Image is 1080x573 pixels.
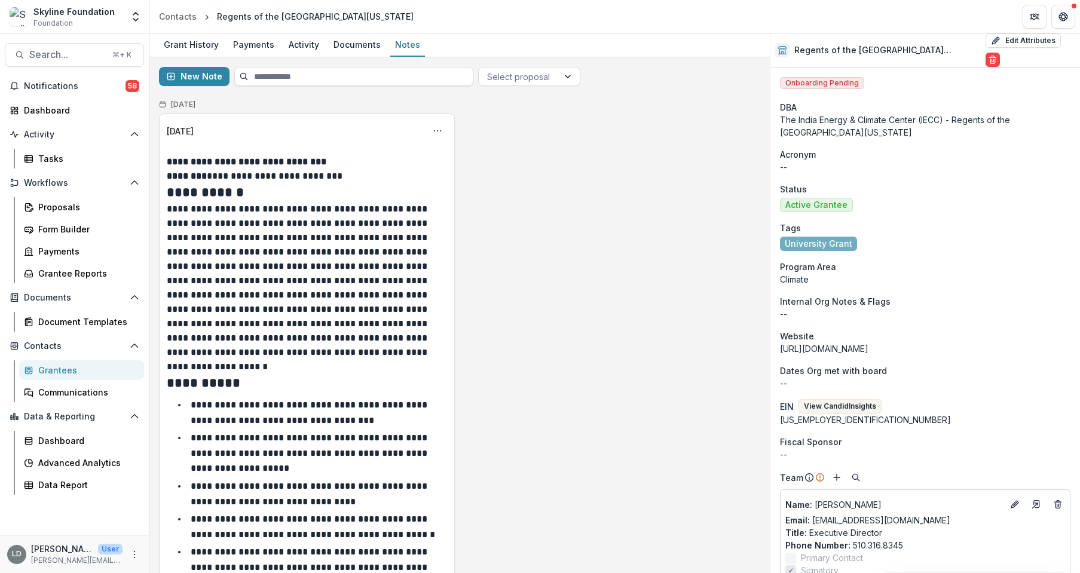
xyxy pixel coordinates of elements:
div: Tasks [38,152,134,165]
a: Name: [PERSON_NAME] [785,498,1003,511]
span: Active Grantee [785,200,848,210]
button: Edit Attributes [986,33,1061,48]
a: Grant History [159,33,224,57]
div: Grantee Reports [38,267,134,280]
a: Document Templates [19,312,144,332]
a: Go to contact [1027,495,1046,514]
button: Search [849,470,863,485]
span: Onboarding Pending [780,77,864,89]
button: Open Documents [5,288,144,307]
span: Phone Number : [785,540,850,550]
div: Payments [38,245,134,258]
p: -- [780,377,1070,390]
span: Contacts [24,341,125,351]
p: Executive Director [785,526,1065,539]
img: Skyline Foundation [10,7,29,26]
div: Payments [228,36,279,53]
a: Advanced Analytics [19,453,144,473]
h2: Regents of the [GEOGRAPHIC_DATA][US_STATE] [794,45,981,56]
span: Title : [785,528,807,538]
div: Documents [329,36,386,53]
span: Activity [24,130,125,140]
div: Document Templates [38,315,134,328]
span: Internal Org Notes & Flags [780,295,891,308]
button: Search... [5,43,144,67]
span: Dates Org met with board [780,364,887,377]
a: Documents [329,33,386,57]
div: Proposals [38,201,134,213]
a: Grantees [19,360,144,380]
button: More [127,547,142,562]
button: Open Contacts [5,336,144,356]
a: Payments [19,241,144,261]
p: EIN [780,400,794,413]
div: Advanced Analytics [38,456,134,469]
div: -- [780,448,1070,461]
a: Form Builder [19,219,144,239]
span: Email: [785,515,810,525]
a: Notes [390,33,425,57]
div: Grantees [38,364,134,376]
span: Foundation [33,18,73,29]
button: Notifications58 [5,76,144,96]
span: Website [780,330,814,342]
span: Tags [780,222,801,234]
button: Open entity switcher [127,5,144,29]
button: Add [830,470,844,485]
div: Contacts [159,10,197,23]
button: Open Data & Reporting [5,407,144,426]
div: The India Energy & Climate Center (IECC) - Regents of the [GEOGRAPHIC_DATA][US_STATE] [780,114,1070,139]
p: User [98,544,123,554]
button: View CandidInsights [798,399,882,413]
nav: breadcrumb [154,8,418,25]
a: Activity [284,33,324,57]
p: [PERSON_NAME] [31,543,93,555]
div: Data Report [38,479,134,491]
div: Lisa Dinh [12,550,22,558]
a: Email: [EMAIL_ADDRESS][DOMAIN_NAME] [785,514,950,526]
span: Documents [24,293,125,303]
span: Search... [29,49,105,60]
a: Data Report [19,475,144,495]
a: Grantee Reports [19,263,144,283]
div: Communications [38,386,134,399]
span: Acronym [780,148,816,161]
div: Activity [284,36,324,53]
p: -- [780,161,1070,173]
div: ⌘ + K [110,48,134,62]
span: DBA [780,101,797,114]
span: Name : [785,500,812,510]
a: Tasks [19,149,144,168]
span: Primary Contact [801,551,863,564]
div: Regents of the [GEOGRAPHIC_DATA][US_STATE] [217,10,414,23]
a: Dashboard [19,431,144,451]
p: [PERSON_NAME][EMAIL_ADDRESS][DOMAIN_NAME] [31,555,123,566]
button: Get Help [1051,5,1075,29]
a: Contacts [154,8,201,25]
button: Partners [1023,5,1047,29]
span: Notifications [24,81,126,91]
button: Edit [1008,497,1022,511]
a: Dashboard [5,100,144,120]
a: Proposals [19,197,144,217]
div: Notes [390,36,425,53]
button: New Note [159,67,230,86]
div: Form Builder [38,223,134,235]
button: Deletes [1051,497,1065,511]
div: [DATE] [167,125,194,137]
button: Delete [986,53,1000,67]
button: Options [428,121,447,140]
span: Workflows [24,178,125,188]
p: 510.316.8345 [785,539,1065,551]
a: Communications [19,382,144,402]
p: Team [780,471,803,484]
a: [URL][DOMAIN_NAME] [780,344,868,354]
div: Dashboard [24,104,134,117]
button: Open Workflows [5,173,144,192]
button: Open Activity [5,125,144,144]
div: Dashboard [38,434,134,447]
span: Data & Reporting [24,412,125,422]
p: Climate [780,273,1070,286]
p: [PERSON_NAME] [785,498,1003,511]
h2: [DATE] [171,100,195,109]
